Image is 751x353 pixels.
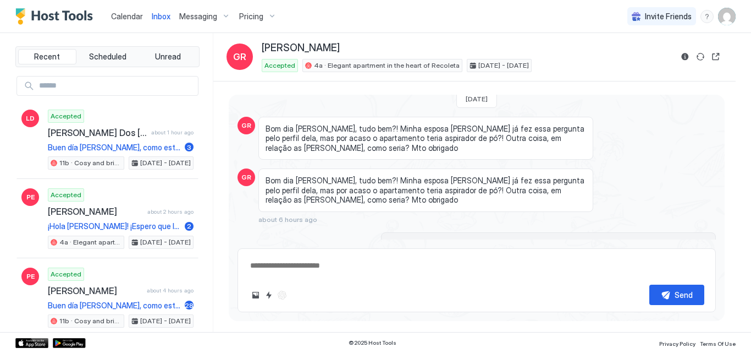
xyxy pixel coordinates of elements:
[478,61,529,70] span: [DATE] - [DATE]
[35,77,198,95] input: Input Field
[349,339,396,346] span: © 2025 Host Tools
[51,111,81,121] span: Accepted
[266,124,586,153] span: Bom dia [PERSON_NAME], tudo bem?! Minha esposa [PERSON_NAME] já fez essa pergunta pelo perfil del...
[262,289,275,302] button: Quick reply
[48,285,142,296] span: [PERSON_NAME]
[15,338,48,348] a: App Store
[111,12,143,21] span: Calendar
[239,12,263,21] span: Pricing
[314,61,460,70] span: 4a · Elegant apartment in the heart of Recoleta
[466,95,488,103] span: [DATE]
[649,285,704,305] button: Send
[18,49,76,64] button: Recent
[152,12,170,21] span: Inbox
[26,113,35,123] span: LD
[249,289,262,302] button: Upload image
[700,337,736,349] a: Terms Of Use
[59,237,122,247] span: 4a · Elegant apartment in the heart of Recoleta
[59,158,122,168] span: 11b · Cosy and bright apartment in [GEOGRAPHIC_DATA]
[48,143,180,153] span: Buen día [PERSON_NAME], como estas? Gracias por tu mensaje. El checkin es a partir de las 15 pero...
[147,287,194,294] span: about 4 hours ago
[59,316,122,326] span: 11b · Cosy and bright apartment in [GEOGRAPHIC_DATA]
[140,158,191,168] span: [DATE] - [DATE]
[718,8,736,25] div: User profile
[48,127,147,138] span: [PERSON_NAME] Dos [PERSON_NAME]
[79,49,137,64] button: Scheduled
[179,12,217,21] span: Messaging
[187,143,191,151] span: 3
[15,8,98,25] a: Host Tools Logo
[694,50,707,63] button: Sync reservation
[155,52,181,62] span: Unread
[51,269,81,279] span: Accepted
[53,338,86,348] a: Google Play Store
[659,337,695,349] a: Privacy Policy
[51,190,81,200] span: Accepted
[258,215,317,224] span: about 6 hours ago
[34,52,60,62] span: Recent
[700,340,736,347] span: Terms Of Use
[111,10,143,22] a: Calendar
[266,176,586,205] span: Bom dia [PERSON_NAME], tudo bem?! Minha esposa [PERSON_NAME] já fez essa pergunta pelo perfil del...
[89,52,126,62] span: Scheduled
[26,271,35,281] span: PE
[233,50,246,63] span: GR
[140,316,191,326] span: [DATE] - [DATE]
[678,50,692,63] button: Reservation information
[48,206,143,217] span: [PERSON_NAME]
[659,340,695,347] span: Privacy Policy
[264,61,295,70] span: Accepted
[709,50,722,63] button: Open reservation
[187,222,191,230] span: 2
[185,301,194,309] span: 28
[700,10,714,23] div: menu
[241,121,251,131] span: GR
[147,208,194,215] span: about 2 hours ago
[241,172,251,182] span: GR
[152,10,170,22] a: Inbox
[15,46,200,67] div: tab-group
[262,42,340,55] span: [PERSON_NAME]
[48,301,180,311] span: Buen día [PERSON_NAME], como estas? Ahí solicite el rembolso de limpieza. Si pueden dejar las val...
[675,289,693,301] div: Send
[151,129,194,136] span: about 1 hour ago
[48,221,180,231] span: ¡Hola [PERSON_NAME]! ¡Espero que llegaron bien! ¿Está todo bien en el departamento? Avísanos! Sal...
[26,192,35,202] span: PE
[139,49,197,64] button: Unread
[645,12,692,21] span: Invite Friends
[140,237,191,247] span: [DATE] - [DATE]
